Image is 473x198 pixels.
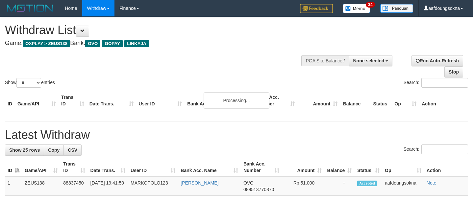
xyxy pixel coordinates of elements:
th: Bank Acc. Number: activate to sort column ascending [241,158,282,177]
span: Copy [48,147,60,153]
th: Balance [340,91,370,110]
h4: Game: Bank: [5,40,309,47]
td: [DATE] 19:41:50 [88,177,128,196]
th: Status: activate to sort column ascending [355,158,382,177]
a: Stop [444,66,463,77]
input: Search: [421,144,468,154]
td: aafdoungsokna [382,177,424,196]
th: User ID [136,91,185,110]
span: OVO [243,180,254,186]
th: Action [424,158,468,177]
th: Game/API: activate to sort column ascending [22,158,61,177]
th: Date Trans. [87,91,136,110]
div: PGA Site Balance / [301,55,349,66]
th: Bank Acc. Number [254,91,297,110]
th: Trans ID [59,91,87,110]
label: Search: [404,144,468,154]
span: None selected [353,58,385,63]
a: CSV [63,144,82,156]
td: Rp 51,000 [282,177,324,196]
td: - [324,177,355,196]
span: Accepted [357,181,377,186]
th: Date Trans.: activate to sort column ascending [88,158,128,177]
input: Search: [421,78,468,88]
th: Amount: activate to sort column ascending [282,158,324,177]
th: ID [5,91,15,110]
label: Show entries [5,78,55,88]
h1: Latest Withdraw [5,128,468,142]
th: Amount [297,91,340,110]
th: Status [370,91,392,110]
img: MOTION_logo.png [5,3,55,13]
label: Search: [404,78,468,88]
button: None selected [349,55,393,66]
img: Feedback.jpg [300,4,333,13]
td: ZEUS138 [22,177,61,196]
a: [PERSON_NAME] [181,180,218,186]
th: User ID: activate to sort column ascending [128,158,178,177]
td: 1 [5,177,22,196]
select: Showentries [16,78,41,88]
th: Action [419,91,468,110]
span: 34 [366,2,375,8]
th: ID: activate to sort column descending [5,158,22,177]
th: Game/API [15,91,59,110]
span: LINKAJA [124,40,149,47]
span: OVO [85,40,100,47]
th: Op: activate to sort column ascending [382,158,424,177]
span: Copy 089513770870 to clipboard [243,187,274,192]
td: 88837450 [61,177,87,196]
a: Show 25 rows [5,144,44,156]
th: Op [392,91,419,110]
img: Button%20Memo.svg [343,4,370,13]
td: MARKOPOLO123 [128,177,178,196]
a: Run Auto-Refresh [411,55,463,66]
a: Copy [44,144,64,156]
th: Trans ID: activate to sort column ascending [61,158,87,177]
div: Processing... [204,92,269,109]
span: OXPLAY > ZEUS138 [23,40,70,47]
img: panduan.png [380,4,413,13]
th: Balance: activate to sort column ascending [324,158,355,177]
h1: Withdraw List [5,24,309,37]
th: Bank Acc. Name: activate to sort column ascending [178,158,241,177]
a: Note [427,180,436,186]
th: Bank Acc. Name [185,91,254,110]
span: CSV [68,147,77,153]
span: Show 25 rows [9,147,40,153]
span: GOPAY [102,40,123,47]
